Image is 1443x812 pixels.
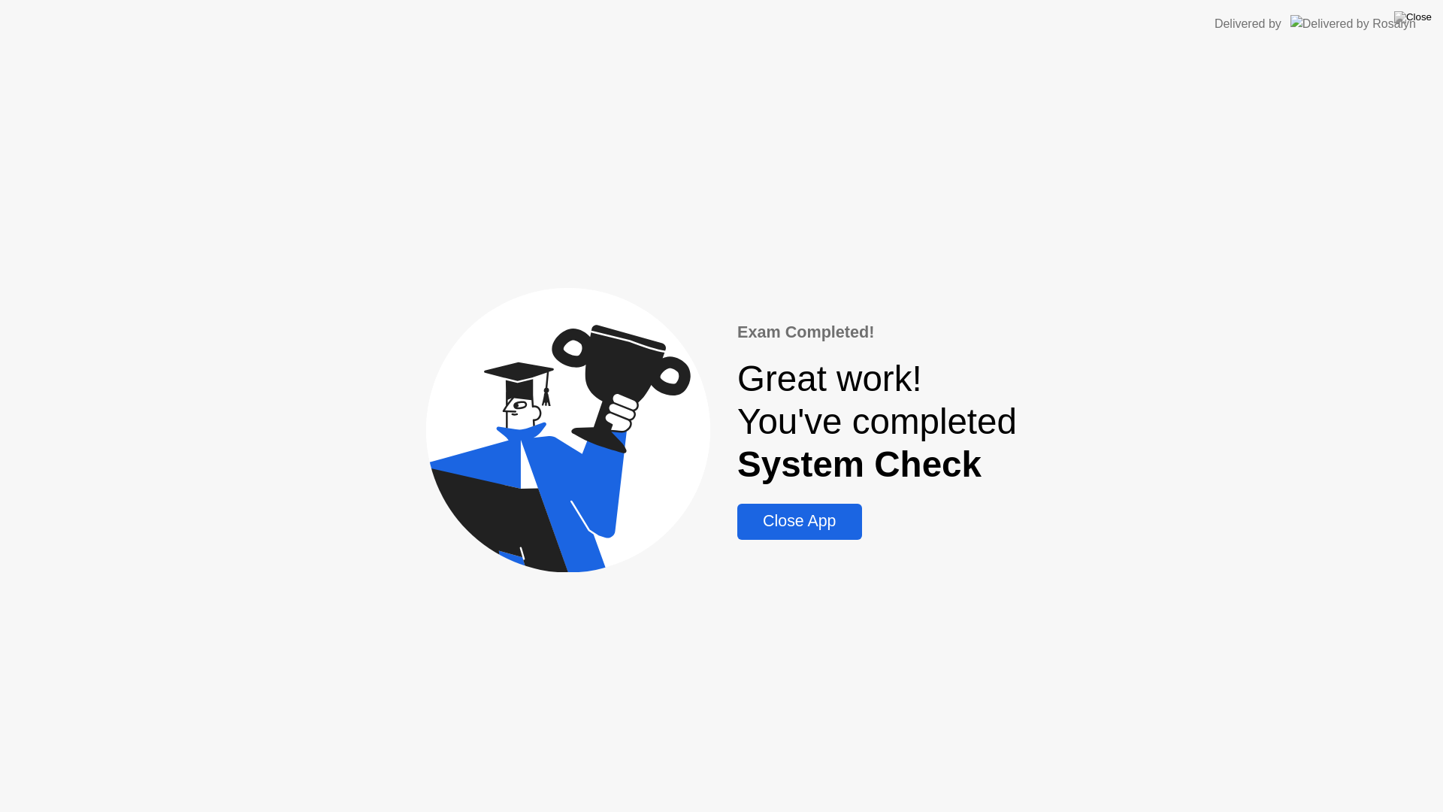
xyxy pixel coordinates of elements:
[742,512,857,531] div: Close App
[737,357,1017,486] div: Great work! You've completed
[1215,15,1281,33] div: Delivered by
[1290,15,1416,32] img: Delivered by Rosalyn
[1394,11,1432,23] img: Close
[737,320,1017,344] div: Exam Completed!
[737,444,982,484] b: System Check
[737,504,861,540] button: Close App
